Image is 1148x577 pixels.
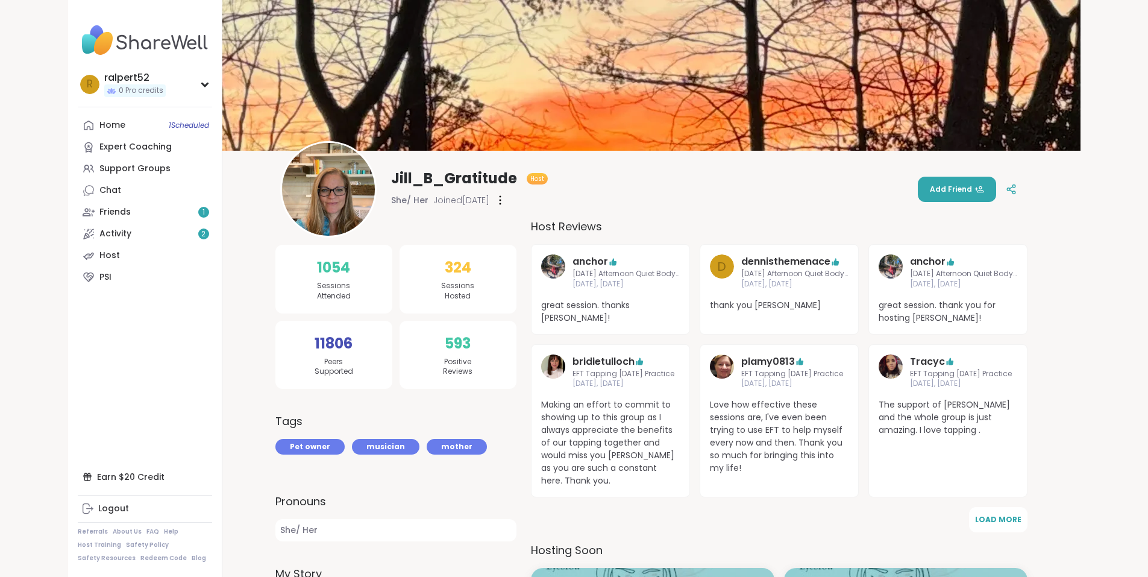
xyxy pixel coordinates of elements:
[541,299,680,324] span: great session. thanks [PERSON_NAME]!
[315,357,353,377] span: Peers Supported
[104,71,166,84] div: ralpert52
[366,441,405,452] span: musician
[710,299,848,312] span: thank you [PERSON_NAME]
[572,379,674,389] span: [DATE], [DATE]
[741,379,843,389] span: [DATE], [DATE]
[140,554,187,563] a: Redeem Code
[541,355,565,389] a: bridietulloch
[541,399,680,487] span: Making an effort to commit to showing up to this group as I always appreciate the benefits of our...
[169,121,209,130] span: 1 Scheduled
[113,528,142,536] a: About Us
[910,369,1012,379] span: EFT Tapping [DATE] Practice
[879,355,903,379] img: Tracyc
[910,355,945,369] a: Tracyc
[78,554,136,563] a: Safety Resources
[445,333,471,355] span: 593
[572,369,674,379] span: EFT Tapping [DATE] Practice
[78,245,212,266] a: Host
[275,493,516,509] label: Pronouns
[290,441,330,452] span: Pet owner
[98,503,129,515] div: Logout
[572,279,680,289] span: [DATE], [DATE]
[741,254,830,269] a: dennisthemenace
[910,269,1017,279] span: [DATE] Afternoon Quiet Body Doubling
[99,119,125,131] div: Home
[741,369,843,379] span: EFT Tapping [DATE] Practice
[78,466,212,488] div: Earn $20 Credit
[910,254,946,269] a: anchor
[192,554,206,563] a: Blog
[541,355,565,379] img: bridietulloch
[78,115,212,136] a: Home1Scheduled
[78,498,212,520] a: Logout
[879,299,1017,324] span: great session. thank you for hosting [PERSON_NAME]!
[275,413,303,429] h3: Tags
[441,281,474,301] span: Sessions Hosted
[202,207,205,218] span: 1
[969,507,1027,532] button: Load More
[741,355,795,369] a: plamy0813
[441,441,472,452] span: mother
[99,206,131,218] div: Friends
[146,528,159,536] a: FAQ
[99,250,120,262] div: Host
[443,357,472,377] span: Positive Reviews
[910,379,1012,389] span: [DATE], [DATE]
[975,514,1021,525] span: Load More
[910,279,1017,289] span: [DATE], [DATE]
[572,269,680,279] span: [DATE] Afternoon Quiet Body Doubling Pt 2
[78,201,212,223] a: Friends1
[391,169,517,188] span: Jill_B_Gratitude
[78,158,212,180] a: Support Groups
[741,279,848,289] span: [DATE], [DATE]
[78,136,212,158] a: Expert Coaching
[710,254,734,289] a: d
[99,163,171,175] div: Support Groups
[282,143,375,236] img: Jill_B_Gratitude
[572,254,608,269] a: anchor
[317,281,351,301] span: Sessions Attended
[99,271,111,283] div: PSI
[391,194,428,206] span: She/ Her
[572,355,635,369] a: bridietulloch
[275,519,516,541] span: She/ Her
[317,257,350,279] span: 1054
[164,528,178,536] a: Help
[126,541,169,549] a: Safety Policy
[930,184,984,195] span: Add Friend
[78,266,212,288] a: PSI
[78,180,212,201] a: Chat
[78,541,121,549] a: Host Training
[710,355,734,379] img: plamy0813
[99,141,172,153] div: Expert Coaching
[710,399,848,475] span: Love how effective these sessions are, I've even been trying to use EFT to help myself every now ...
[918,177,996,202] button: Add Friend
[741,269,848,279] span: [DATE] Afternoon Quiet Body Doubling
[541,254,565,289] a: anchor
[78,223,212,245] a: Activity2
[315,333,353,355] span: 11806
[201,229,205,239] span: 2
[879,399,1017,437] span: The support of [PERSON_NAME] and the whole group is just amazing. I love tapping .
[87,77,93,92] span: r
[879,254,903,289] a: anchor
[78,528,108,536] a: Referrals
[99,184,121,197] div: Chat
[99,228,131,240] div: Activity
[717,257,726,276] span: d
[541,254,565,279] img: anchor
[710,355,734,389] a: plamy0813
[531,542,1027,558] h3: Hosting Soon
[78,19,212,61] img: ShareWell Nav Logo
[879,254,903,279] img: anchor
[879,355,903,389] a: Tracyc
[119,86,163,96] span: 0 Pro credits
[433,194,489,206] span: Joined [DATE]
[530,174,544,183] span: Host
[445,257,471,279] span: 324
